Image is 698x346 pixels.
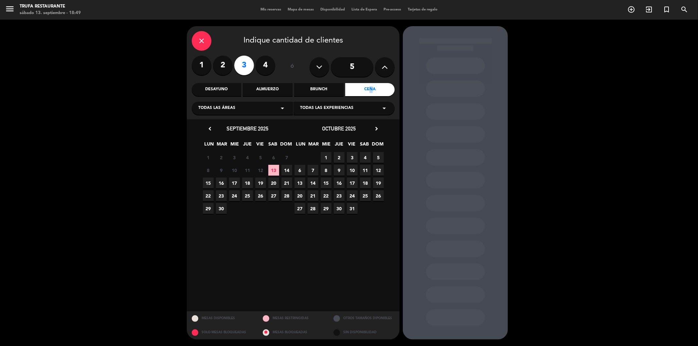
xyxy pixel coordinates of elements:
span: LUN [204,140,215,151]
div: sábado 13. septiembre - 18:49 [20,10,81,16]
span: 19 [373,178,384,188]
span: 7 [281,152,292,163]
span: Mapa de mesas [284,8,317,11]
i: chevron_right [373,125,380,132]
span: MAR [217,140,227,151]
span: JUE [242,140,253,151]
div: MESAS BLOQUEADAS [258,325,329,339]
span: 15 [203,178,214,188]
i: arrow_drop_down [380,104,388,112]
span: 21 [308,190,318,201]
span: 28 [308,203,318,214]
span: Disponibilidad [317,8,348,11]
span: 13 [268,165,279,176]
span: 2 [334,152,345,163]
i: search [680,6,688,13]
span: 27 [295,203,305,214]
span: 14 [281,165,292,176]
span: 16 [216,178,227,188]
span: DOM [280,140,291,151]
span: JUE [334,140,345,151]
span: 23 [216,190,227,201]
span: 27 [268,190,279,201]
span: 11 [242,165,253,176]
span: VIE [347,140,357,151]
span: 20 [295,190,305,201]
span: 30 [334,203,345,214]
span: MAR [308,140,319,151]
div: MESAS DISPONIBLES [187,311,258,325]
div: Indique cantidad de clientes [192,31,395,51]
div: Almuerzo [243,83,292,96]
span: 2 [216,152,227,163]
span: 19 [255,178,266,188]
div: Trufa Restaurante [20,3,81,10]
span: 18 [360,178,371,188]
label: 2 [213,56,233,75]
span: 4 [360,152,371,163]
span: 10 [347,165,358,176]
button: menu [5,4,15,16]
div: SIN DISPONIBILIDAD [329,325,400,339]
span: 8 [203,165,214,176]
span: 26 [373,190,384,201]
i: arrow_drop_down [278,104,286,112]
span: Todas las áreas [198,105,235,112]
span: 6 [268,152,279,163]
span: 28 [281,190,292,201]
span: 10 [229,165,240,176]
span: 25 [242,190,253,201]
span: Lista de Espera [348,8,380,11]
span: 30 [216,203,227,214]
span: 29 [203,203,214,214]
span: 20 [268,178,279,188]
i: chevron_left [206,125,213,132]
span: DOM [372,140,383,151]
span: 8 [321,165,331,176]
span: 9 [334,165,345,176]
span: SAB [359,140,370,151]
span: 17 [347,178,358,188]
i: close [198,37,206,45]
i: add_circle_outline [627,6,635,13]
span: 3 [229,152,240,163]
label: 1 [192,56,211,75]
span: 18 [242,178,253,188]
span: 9 [216,165,227,176]
span: 22 [203,190,214,201]
div: Brunch [294,83,344,96]
label: 4 [256,56,275,75]
span: 14 [308,178,318,188]
span: 7 [308,165,318,176]
span: 15 [321,178,331,188]
span: 11 [360,165,371,176]
span: 25 [360,190,371,201]
span: 13 [295,178,305,188]
span: 16 [334,178,345,188]
i: menu [5,4,15,14]
label: 3 [234,56,254,75]
span: 22 [321,190,331,201]
i: exit_to_app [645,6,653,13]
div: SOLO MESAS BLOQUEADAS [187,325,258,339]
span: 1 [321,152,331,163]
div: Cena [345,83,395,96]
span: 3 [347,152,358,163]
span: MIE [321,140,332,151]
span: septiembre 2025 [226,125,268,132]
span: 1 [203,152,214,163]
div: Desayuno [192,83,241,96]
span: 24 [347,190,358,201]
span: Tarjetas de regalo [404,8,441,11]
span: 24 [229,190,240,201]
span: 26 [255,190,266,201]
span: Pre-acceso [380,8,404,11]
span: 12 [373,165,384,176]
span: 5 [255,152,266,163]
span: SAB [268,140,278,151]
span: 23 [334,190,345,201]
span: 21 [281,178,292,188]
span: 31 [347,203,358,214]
div: OTROS TAMAÑOS DIPONIBLES [329,311,400,325]
span: 4 [242,152,253,163]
